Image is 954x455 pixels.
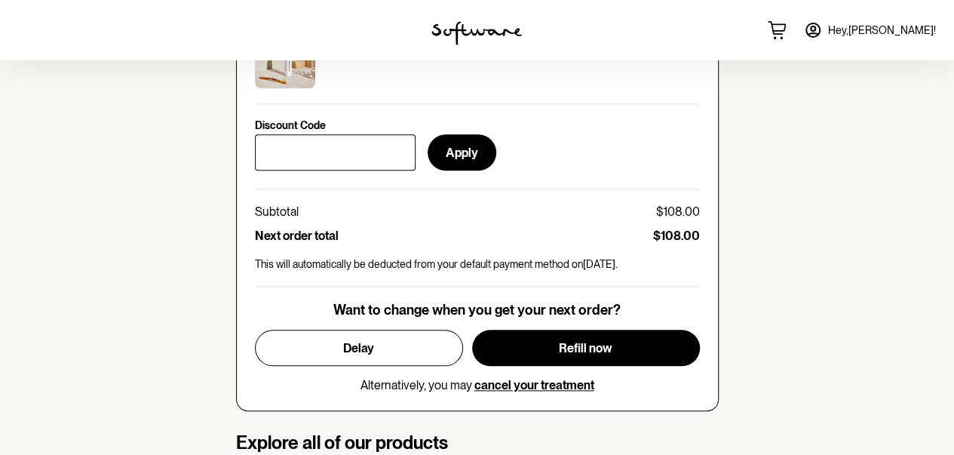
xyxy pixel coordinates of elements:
[333,302,621,318] p: Want to change when you get your next order?
[255,229,339,243] p: Next order total
[656,204,700,219] p: $108.00
[360,378,594,392] p: Alternatively, you may
[255,258,700,271] p: This will automatically be deducted from your default payment method on [DATE] .
[828,24,936,37] span: Hey, [PERSON_NAME] !
[653,229,700,243] p: $108.00
[472,330,700,366] button: Refill now
[428,134,496,171] button: Apply
[236,432,719,454] h4: Explore all of our products
[795,12,945,48] a: Hey,[PERSON_NAME]!
[255,330,463,366] button: Delay
[343,341,374,355] span: Delay
[559,341,612,355] span: Refill now
[474,378,594,392] button: cancel your treatment
[431,21,522,45] img: software logo
[255,204,299,219] p: Subtotal
[255,119,326,132] p: Discount Code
